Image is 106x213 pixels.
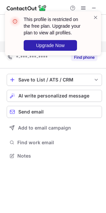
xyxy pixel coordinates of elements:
span: Send email [18,109,44,115]
div: Save to List / ATS / CRM [18,77,90,82]
span: Find work email [17,140,99,146]
button: Notes [7,151,102,161]
button: Add to email campaign [7,122,102,134]
span: Notes [17,153,99,159]
img: ContactOut v5.3.10 [7,4,47,12]
img: error [10,16,20,27]
span: Upgrade Now [36,43,65,48]
button: Send email [7,106,102,118]
button: Find work email [7,138,102,147]
button: Upgrade Now [24,40,77,51]
span: Add to email campaign [18,125,71,131]
header: This profile is restricted on the free plan. Upgrade your plan to view all profiles. [24,16,85,36]
button: save-profile-one-click [7,74,102,86]
span: AI write personalized message [18,93,89,98]
button: AI write personalized message [7,90,102,102]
